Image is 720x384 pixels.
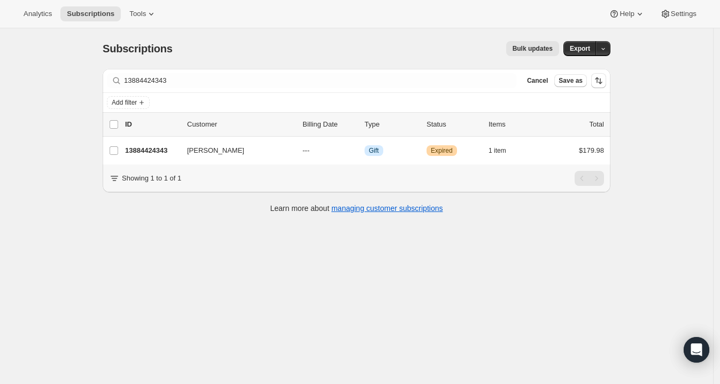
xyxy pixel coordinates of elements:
button: Bulk updates [506,41,559,56]
p: Showing 1 to 1 of 1 [122,173,181,184]
button: Help [602,6,651,21]
button: Analytics [17,6,58,21]
p: Status [427,119,480,130]
span: Cancel [527,76,548,85]
p: ID [125,119,179,130]
div: Type [365,119,418,130]
button: 1 item [489,143,518,158]
button: Sort the results [591,73,606,88]
span: Settings [671,10,696,18]
a: managing customer subscriptions [331,204,443,213]
span: Save as [559,76,583,85]
button: Add filter [107,96,150,109]
span: --- [303,146,309,154]
p: Billing Date [303,119,356,130]
p: Customer [187,119,294,130]
p: 13884424343 [125,145,179,156]
input: Filter subscribers [124,73,516,88]
span: Add filter [112,98,137,107]
span: Help [620,10,634,18]
div: Items [489,119,542,130]
span: Bulk updates [513,44,553,53]
div: Open Intercom Messenger [684,337,709,363]
span: $179.98 [579,146,604,154]
span: Export [570,44,590,53]
span: Tools [129,10,146,18]
button: Save as [554,74,587,87]
span: [PERSON_NAME] [187,145,244,156]
button: [PERSON_NAME] [181,142,288,159]
span: Expired [431,146,453,155]
button: Settings [654,6,703,21]
p: Total [590,119,604,130]
p: Learn more about [270,203,443,214]
span: Subscriptions [103,43,173,54]
button: Export [563,41,597,56]
button: Tools [123,6,163,21]
span: Subscriptions [67,10,114,18]
span: 1 item [489,146,506,155]
span: Analytics [24,10,52,18]
div: 13884424343[PERSON_NAME]---InfoGiftWarningExpired1 item$179.98 [125,143,604,158]
div: IDCustomerBilling DateTypeStatusItemsTotal [125,119,604,130]
nav: Pagination [575,171,604,186]
button: Cancel [523,74,552,87]
button: Subscriptions [60,6,121,21]
span: Gift [369,146,379,155]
